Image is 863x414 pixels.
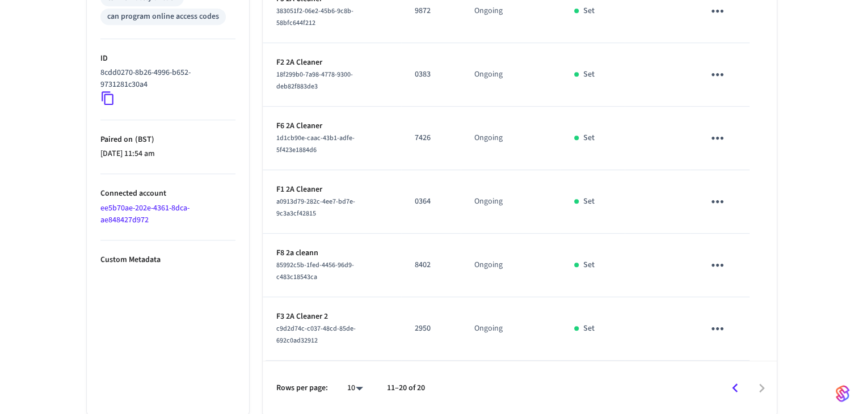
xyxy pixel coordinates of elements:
[276,57,388,69] p: F2 2A Cleaner
[583,5,595,17] p: Set
[100,148,235,160] p: [DATE] 11:54 am
[461,170,561,234] td: Ongoing
[415,132,447,144] p: 7426
[415,5,447,17] p: 9872
[461,107,561,170] td: Ongoing
[461,234,561,297] td: Ongoing
[387,382,425,394] p: 11–20 of 20
[276,247,388,259] p: F8 2a cleann
[133,134,154,145] span: ( BST )
[276,382,328,394] p: Rows per page:
[276,70,353,91] span: 18f299b0-7a98-4778-9300-deb82f883de3
[276,184,388,196] p: F1 2A Cleaner
[415,259,447,271] p: 8402
[583,69,595,81] p: Set
[107,11,219,23] div: can program online access codes
[276,6,353,28] span: 383051f2-06e2-45b6-9c8b-58bfc644f212
[583,259,595,271] p: Set
[100,254,235,266] p: Custom Metadata
[583,196,595,208] p: Set
[276,324,356,345] span: c9d2d74c-c037-48cd-85de-692c0ad32912
[276,133,355,155] span: 1d1cb90e-caac-43b1-adfe-5f423e1884d6
[100,67,231,91] p: 8cdd0270-8b26-4996-b652-9731281c30a4
[100,202,190,226] a: ee5b70ae-202e-4361-8dca-ae848427d972
[836,385,849,403] img: SeamLogoGradient.69752ec5.svg
[415,69,447,81] p: 0383
[276,311,388,323] p: F3 2A Cleaner 2
[276,120,388,132] p: F6 2A Cleaner
[461,43,561,107] td: Ongoing
[342,380,369,396] div: 10
[276,197,355,218] span: a0913d79-282c-4ee7-bd7e-9c3a3cf42815
[583,132,595,144] p: Set
[461,297,561,361] td: Ongoing
[415,196,447,208] p: 0364
[100,134,235,146] p: Paired on
[276,260,354,282] span: 85992c5b-1fed-4456-96d9-c483c18543ca
[583,323,595,335] p: Set
[100,188,235,200] p: Connected account
[722,375,748,402] button: Go to previous page
[415,323,447,335] p: 2950
[100,53,235,65] p: ID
